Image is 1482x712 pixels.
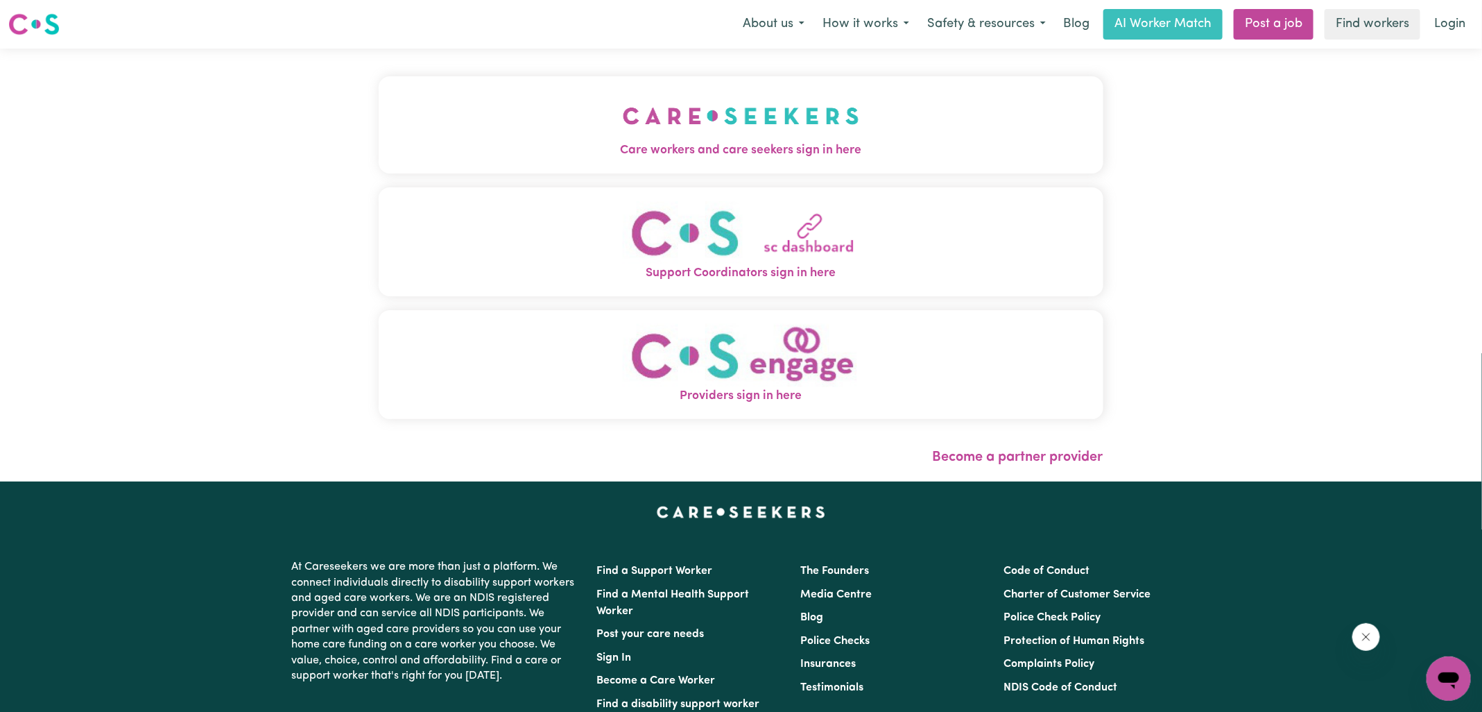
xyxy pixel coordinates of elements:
span: Support Coordinators sign in here [379,264,1103,282]
a: Find a Support Worker [597,566,713,577]
a: Police Checks [800,636,870,647]
iframe: Close message [1352,623,1380,651]
a: Post a job [1234,9,1313,40]
a: Insurances [800,659,856,670]
button: How it works [813,10,918,39]
a: Become a Care Worker [597,675,716,686]
img: Careseekers logo [8,12,60,37]
a: Media Centre [800,589,872,600]
span: Providers sign in here [379,387,1103,405]
a: Blog [800,612,823,623]
a: Find workers [1325,9,1420,40]
button: Care workers and care seekers sign in here [379,76,1103,173]
button: Providers sign in here [379,310,1103,419]
a: Blog [1055,9,1098,40]
span: Care workers and care seekers sign in here [379,142,1103,160]
button: Safety & resources [918,10,1055,39]
button: About us [734,10,813,39]
a: Police Check Policy [1003,612,1101,623]
a: The Founders [800,566,869,577]
a: Become a partner provider [933,450,1103,464]
a: Login [1426,9,1474,40]
a: Testimonials [800,682,863,693]
a: Careseekers logo [8,8,60,40]
a: Sign In [597,652,632,663]
a: Charter of Customer Service [1003,589,1151,600]
button: Support Coordinators sign in here [379,187,1103,296]
p: At Careseekers we are more than just a platform. We connect individuals directly to disability su... [292,554,580,689]
a: Post your care needs [597,629,705,640]
a: AI Worker Match [1103,9,1223,40]
a: Find a Mental Health Support Worker [597,589,750,617]
span: Need any help? [8,10,84,21]
iframe: Button to launch messaging window [1427,656,1471,701]
a: Careseekers home page [657,507,825,518]
a: Code of Conduct [1003,566,1089,577]
a: Complaints Policy [1003,659,1094,670]
a: Find a disability support worker [597,699,760,710]
a: Protection of Human Rights [1003,636,1144,647]
a: NDIS Code of Conduct [1003,682,1117,693]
